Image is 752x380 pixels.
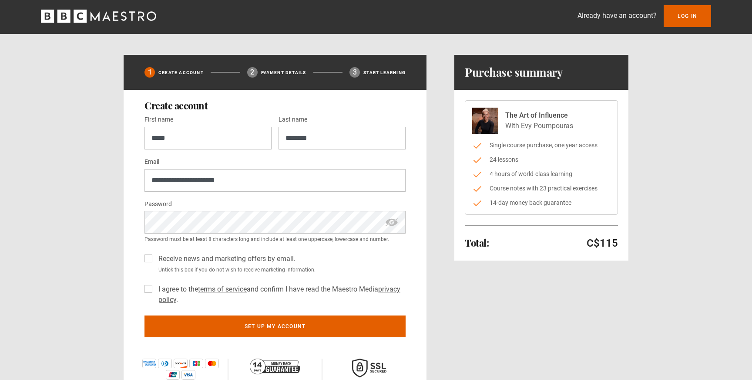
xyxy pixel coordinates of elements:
[144,100,406,111] h2: Create account
[144,199,172,210] label: Password
[155,266,406,274] small: Untick this box if you do not wish to receive marketing information.
[247,67,258,78] div: 2
[472,198,611,207] li: 14-day money back guarantee
[144,115,173,125] label: First name
[587,236,618,250] p: C$115
[261,69,306,76] p: Payment details
[144,316,406,337] button: Set up my account
[664,5,711,27] a: Log In
[577,10,657,21] p: Already have an account?
[189,359,203,368] img: jcb
[472,155,611,164] li: 24 lessons
[505,110,573,121] p: The Art of Influence
[465,65,563,79] h1: Purchase summary
[349,67,360,78] div: 3
[144,157,159,167] label: Email
[181,370,195,380] img: visa
[41,10,156,23] svg: BBC Maestro
[174,359,188,368] img: discover
[250,359,300,374] img: 14-day-money-back-guarantee-42d24aedb5115c0ff13b.png
[472,184,611,193] li: Course notes with 23 practical exercises
[472,170,611,179] li: 4 hours of world-class learning
[155,284,406,305] label: I agree to the and confirm I have read the Maestro Media .
[142,359,156,368] img: amex
[505,121,573,131] p: With Evy Poumpouras
[144,235,406,243] small: Password must be at least 8 characters long and include at least one uppercase, lowercase and num...
[155,254,295,264] label: Receive news and marketing offers by email.
[205,359,219,368] img: mastercard
[158,359,172,368] img: diners
[279,115,307,125] label: Last name
[363,69,406,76] p: Start learning
[166,370,180,380] img: unionpay
[144,67,155,78] div: 1
[385,211,399,234] span: hide password
[158,69,204,76] p: Create Account
[465,237,489,248] h2: Total:
[472,141,611,150] li: Single course purchase, one year access
[198,285,247,293] a: terms of service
